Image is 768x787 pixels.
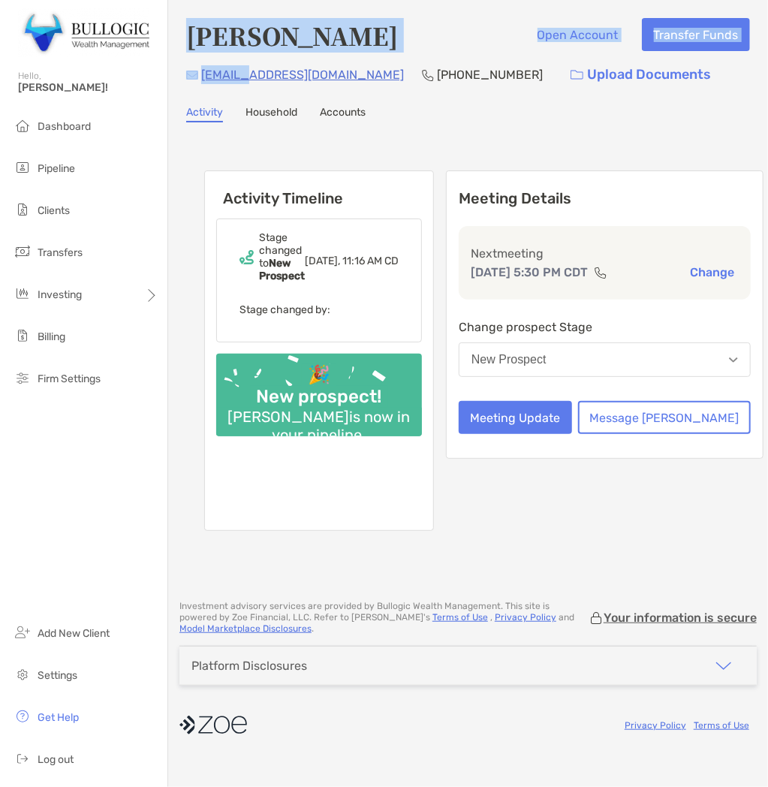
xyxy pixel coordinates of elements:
[186,71,198,80] img: Email Icon
[422,69,434,81] img: Phone Icon
[437,65,543,84] p: [PHONE_NUMBER]
[14,623,32,641] img: add_new_client icon
[302,364,336,386] div: 🎉
[38,753,74,766] span: Log out
[179,623,312,634] a: Model Marketplace Disclosures
[642,18,750,51] button: Transfer Funds
[14,158,32,176] img: pipeline icon
[495,612,556,623] a: Privacy Policy
[14,285,32,303] img: investing icon
[459,189,751,208] p: Meeting Details
[305,255,340,267] span: [DATE],
[259,231,305,282] div: Stage changed to
[604,611,757,625] p: Your information is secure
[625,720,686,731] a: Privacy Policy
[561,59,721,91] a: Upload Documents
[186,18,398,53] h4: [PERSON_NAME]
[14,243,32,261] img: transfers icon
[320,106,366,122] a: Accounts
[715,657,733,675] img: icon arrow
[38,120,91,133] span: Dashboard
[685,264,739,280] button: Change
[18,81,158,94] span: [PERSON_NAME]!
[38,204,70,217] span: Clients
[259,257,305,282] b: New Prospect
[459,318,751,336] p: Change prospect Stage
[191,659,307,673] div: Platform Disclosures
[471,244,739,263] p: Next meeting
[245,106,297,122] a: Household
[14,749,32,767] img: logout icon
[459,401,572,434] button: Meeting Update
[205,171,433,207] h6: Activity Timeline
[38,162,75,175] span: Pipeline
[18,6,149,60] img: Zoe Logo
[201,65,404,84] p: [EMAIL_ADDRESS][DOMAIN_NAME]
[239,250,254,264] img: Event icon
[38,711,79,724] span: Get Help
[239,300,399,319] p: Stage changed by:
[251,386,388,408] div: New prospect!
[471,263,588,282] p: [DATE] 5:30 PM CDT
[179,708,247,742] img: company logo
[14,665,32,683] img: settings icon
[694,720,749,731] a: Terms of Use
[729,357,738,363] img: Open dropdown arrow
[571,70,583,80] img: button icon
[38,372,101,385] span: Firm Settings
[14,707,32,725] img: get-help icon
[578,401,751,434] button: Message [PERSON_NAME]
[38,669,77,682] span: Settings
[38,627,110,640] span: Add New Client
[38,330,65,343] span: Billing
[14,369,32,387] img: firm-settings icon
[526,18,630,51] button: Open Account
[216,408,422,444] div: [PERSON_NAME] is now in your pipeline.
[186,106,223,122] a: Activity
[432,612,488,623] a: Terms of Use
[38,288,82,301] span: Investing
[459,342,751,377] button: New Prospect
[14,201,32,219] img: clients icon
[14,327,32,345] img: billing icon
[471,353,547,366] div: New Prospect
[179,601,589,635] p: Investment advisory services are provided by Bullogic Wealth Management . This site is powered by...
[594,267,607,279] img: communication type
[342,255,399,267] span: 11:16 AM CD
[38,246,83,259] span: Transfers
[14,116,32,134] img: dashboard icon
